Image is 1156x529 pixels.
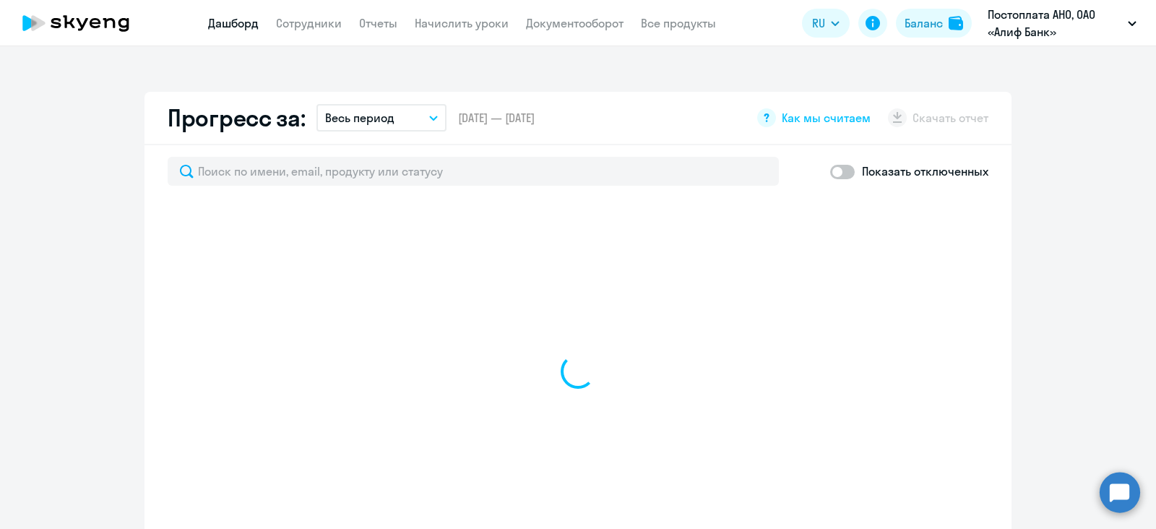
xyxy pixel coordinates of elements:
[641,16,716,30] a: Все продукты
[168,103,305,132] h2: Прогресс за:
[526,16,624,30] a: Документооборот
[208,16,259,30] a: Дашборд
[812,14,825,32] span: RU
[168,157,779,186] input: Поиск по имени, email, продукту или статусу
[458,110,535,126] span: [DATE] — [DATE]
[316,104,447,132] button: Весь период
[415,16,509,30] a: Начислить уроки
[802,9,850,38] button: RU
[862,163,988,180] p: Показать отключенных
[905,14,943,32] div: Баланс
[980,6,1144,40] button: Постоплата АНО, ОАО «Алиф Банк»
[896,9,972,38] button: Балансbalance
[949,16,963,30] img: balance
[782,110,871,126] span: Как мы считаем
[325,109,394,126] p: Весь период
[276,16,342,30] a: Сотрудники
[359,16,397,30] a: Отчеты
[988,6,1122,40] p: Постоплата АНО, ОАО «Алиф Банк»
